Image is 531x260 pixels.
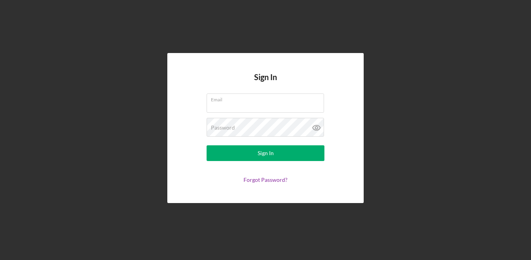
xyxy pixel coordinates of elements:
div: Sign In [258,145,274,161]
button: Sign In [207,145,324,161]
a: Forgot Password? [244,176,287,183]
label: Password [211,125,235,131]
h4: Sign In [254,73,277,93]
label: Email [211,94,324,103]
